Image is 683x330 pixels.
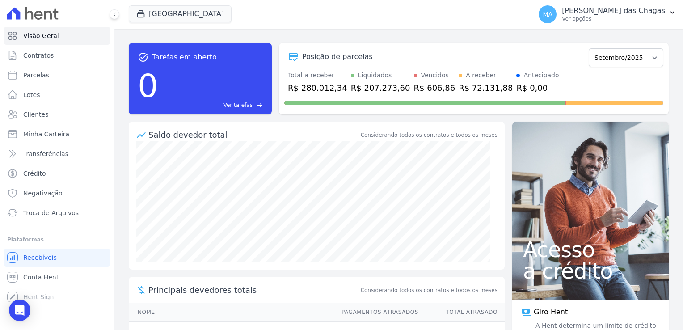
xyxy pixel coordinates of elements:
a: Transferências [4,145,110,163]
div: R$ 0,00 [516,82,559,94]
span: Troca de Arquivos [23,208,79,217]
p: Ver opções [562,15,665,22]
a: Contratos [4,47,110,64]
div: 0 [138,63,158,109]
span: Principais devedores totais [148,284,359,296]
span: Parcelas [23,71,49,80]
a: Crédito [4,165,110,182]
span: east [256,102,263,109]
span: Lotes [23,90,40,99]
span: Visão Geral [23,31,59,40]
a: Clientes [4,106,110,123]
span: Transferências [23,149,68,158]
a: Troca de Arquivos [4,204,110,222]
a: Conta Hent [4,268,110,286]
a: Ver tarefas east [162,101,263,109]
span: Crédito [23,169,46,178]
span: Acesso [523,239,658,260]
span: a crédito [523,260,658,282]
div: Vencidos [421,71,449,80]
div: Total a receber [288,71,347,80]
th: Pagamentos Atrasados [333,303,419,322]
div: R$ 72.131,88 [459,82,513,94]
th: Nome [129,303,333,322]
a: Parcelas [4,66,110,84]
a: Lotes [4,86,110,104]
th: Total Atrasado [419,303,505,322]
span: Ver tarefas [223,101,253,109]
div: R$ 606,86 [414,82,455,94]
div: R$ 280.012,34 [288,82,347,94]
span: Conta Hent [23,273,59,282]
a: Negativação [4,184,110,202]
div: R$ 207.273,60 [351,82,410,94]
span: MA [543,11,552,17]
span: Contratos [23,51,54,60]
p: [PERSON_NAME] das Chagas [562,6,665,15]
span: task_alt [138,52,148,63]
span: Giro Hent [534,307,568,317]
a: Visão Geral [4,27,110,45]
button: [GEOGRAPHIC_DATA] [129,5,232,22]
a: Minha Carteira [4,125,110,143]
a: Recebíveis [4,249,110,267]
span: Considerando todos os contratos e todos os meses [361,286,497,294]
span: Clientes [23,110,48,119]
div: Considerando todos os contratos e todos os meses [361,131,497,139]
span: Negativação [23,189,63,198]
button: MA [PERSON_NAME] das Chagas Ver opções [531,2,683,27]
span: Recebíveis [23,253,57,262]
span: Tarefas em aberto [152,52,217,63]
div: Plataformas [7,234,107,245]
div: Open Intercom Messenger [9,300,30,321]
div: Liquidados [358,71,392,80]
div: Posição de parcelas [302,51,373,62]
span: Minha Carteira [23,130,69,139]
div: Antecipado [523,71,559,80]
div: Saldo devedor total [148,129,359,141]
div: A receber [466,71,496,80]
